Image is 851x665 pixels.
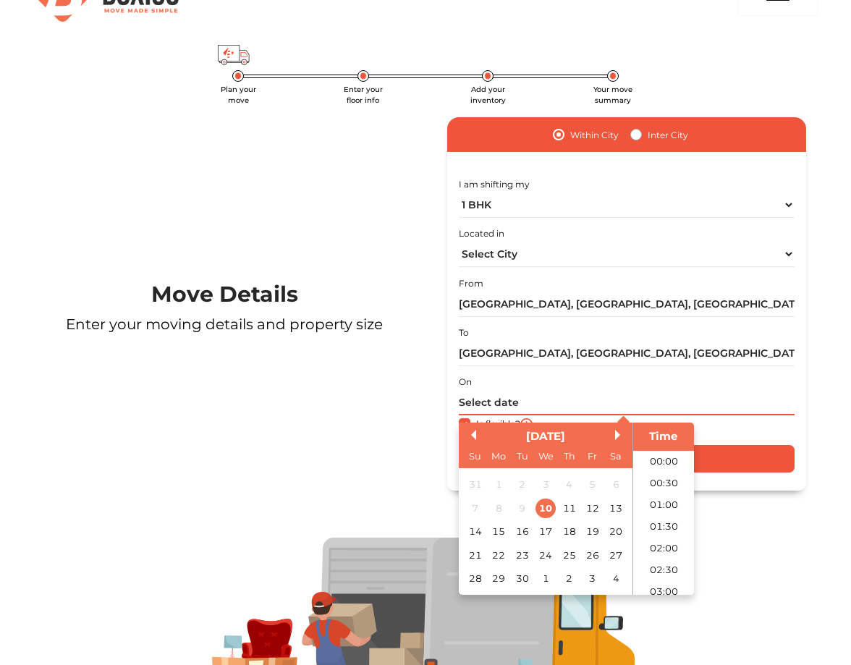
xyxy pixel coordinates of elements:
[459,390,795,415] input: Select date
[559,446,579,466] div: Th
[459,326,469,339] label: To
[465,522,485,541] div: Choose Sunday, September 14th, 2025
[559,522,579,541] div: Choose Thursday, September 18th, 2025
[512,499,532,518] div: Not available Tuesday, September 9th, 2025
[512,522,532,541] div: Choose Tuesday, September 16th, 2025
[221,85,256,105] span: Plan your move
[535,569,555,588] div: Choose Wednesday, October 1st, 2025
[583,546,602,565] div: Choose Friday, September 26th, 2025
[606,522,626,541] div: Choose Saturday, September 20th, 2025
[512,569,532,588] div: Choose Tuesday, September 30th, 2025
[633,516,695,538] li: 01:30
[344,85,383,105] span: Enter your floor info
[559,499,579,518] div: Choose Thursday, September 11th, 2025
[489,546,509,565] div: Choose Monday, September 22nd, 2025
[606,446,626,466] div: Sa
[465,546,485,565] div: Choose Sunday, September 21st, 2025
[583,446,602,466] div: Fr
[512,546,532,565] div: Choose Tuesday, September 23rd, 2025
[583,569,602,588] div: Choose Friday, October 3rd, 2025
[535,546,555,565] div: Choose Wednesday, September 24th, 2025
[633,559,695,581] li: 02:30
[559,546,579,565] div: Choose Thursday, September 25th, 2025
[570,126,619,143] label: Within City
[593,85,632,105] span: Your move summary
[465,569,485,588] div: Choose Sunday, September 28th, 2025
[459,376,472,389] label: On
[489,569,509,588] div: Choose Monday, September 29th, 2025
[459,227,504,240] label: Located in
[535,499,555,518] div: Choose Wednesday, September 10th, 2025
[535,475,555,494] div: Not available Wednesday, September 3rd, 2025
[633,451,695,473] li: 00:00
[459,341,795,366] input: Locality
[470,85,506,105] span: Add your inventory
[34,313,415,335] p: Enter your moving details and property size
[34,281,415,308] h1: Move Details
[512,446,532,466] div: Tu
[489,446,509,466] div: Mo
[559,475,579,494] div: Not available Thursday, September 4th, 2025
[465,499,485,518] div: Not available Sunday, September 7th, 2025
[463,473,627,590] div: month 2025-09
[535,446,555,466] div: We
[648,126,688,143] label: Inter City
[606,569,626,588] div: Choose Saturday, October 4th, 2025
[583,475,602,494] div: Not available Friday, September 5th, 2025
[459,178,530,191] label: I am shifting my
[465,475,485,494] div: Not available Sunday, August 31st, 2025
[583,499,602,518] div: Choose Friday, September 12th, 2025
[466,430,476,440] button: Previous Month
[633,538,695,559] li: 02:00
[633,494,695,516] li: 01:00
[615,430,625,440] button: Next Month
[606,475,626,494] div: Not available Saturday, September 6th, 2025
[489,522,509,541] div: Choose Monday, September 15th, 2025
[633,473,695,494] li: 00:30
[520,418,533,431] img: i
[459,277,483,290] label: From
[637,428,690,445] div: Time
[489,475,509,494] div: Not available Monday, September 1st, 2025
[489,499,509,518] div: Not available Monday, September 8th, 2025
[459,428,632,445] div: [DATE]
[465,446,485,466] div: Su
[606,499,626,518] div: Choose Saturday, September 13th, 2025
[535,522,555,541] div: Choose Wednesday, September 17th, 2025
[633,581,695,603] li: 03:00
[606,546,626,565] div: Choose Saturday, September 27th, 2025
[476,415,520,431] label: Is flexible?
[459,292,795,317] input: Locality
[583,522,602,541] div: Choose Friday, September 19th, 2025
[512,475,532,494] div: Not available Tuesday, September 2nd, 2025
[559,569,579,588] div: Choose Thursday, October 2nd, 2025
